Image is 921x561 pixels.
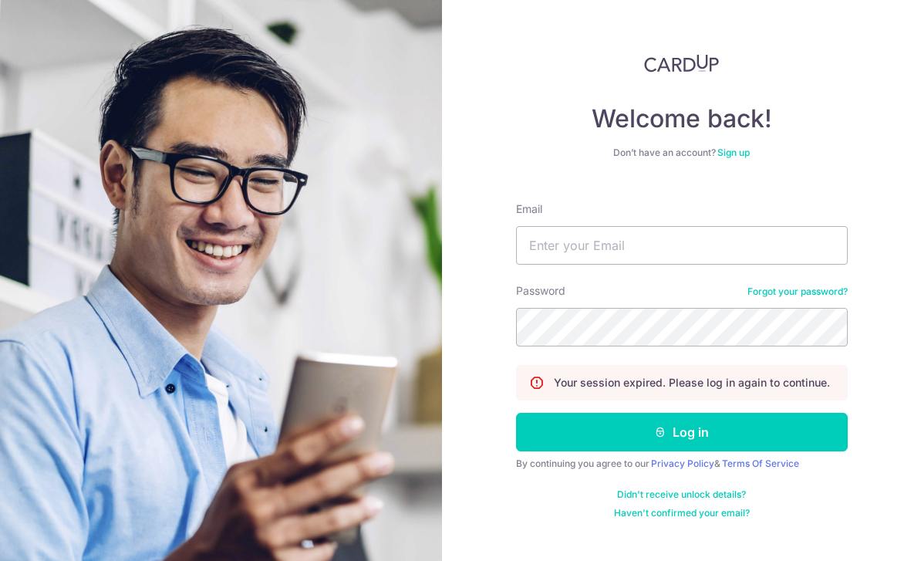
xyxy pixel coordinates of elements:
[516,147,848,159] div: Don’t have an account?
[644,54,720,73] img: CardUp Logo
[717,147,750,158] a: Sign up
[516,283,565,299] label: Password
[516,201,542,217] label: Email
[747,286,848,298] a: Forgot your password?
[516,226,848,265] input: Enter your Email
[614,507,750,519] a: Haven't confirmed your email?
[516,103,848,134] h4: Welcome back!
[516,458,848,470] div: By continuing you agree to our &
[651,458,714,469] a: Privacy Policy
[722,458,799,469] a: Terms Of Service
[516,413,848,451] button: Log in
[617,488,746,501] a: Didn't receive unlock details?
[554,375,830,390] p: Your session expired. Please log in again to continue.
